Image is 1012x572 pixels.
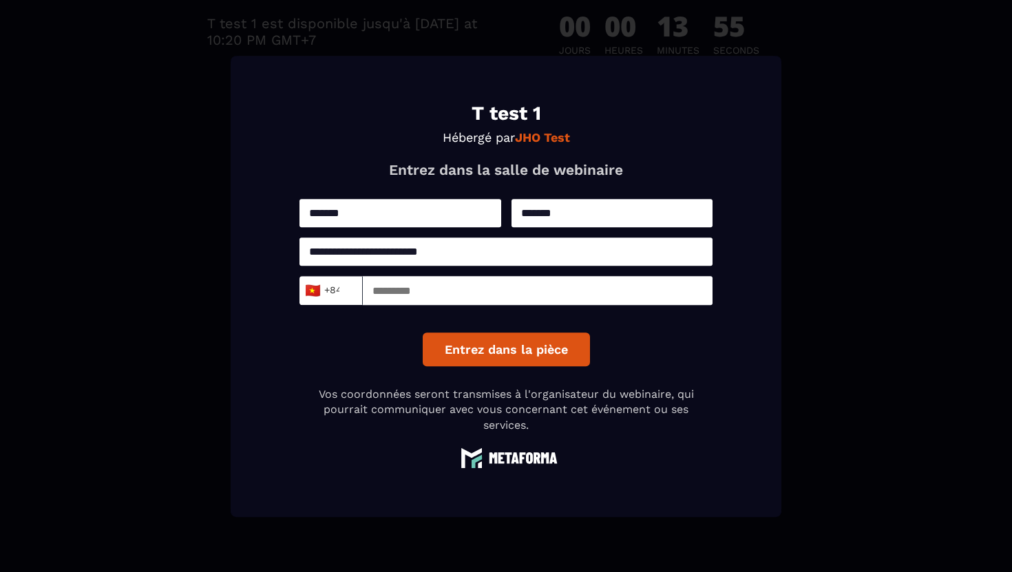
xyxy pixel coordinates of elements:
h1: T test 1 [299,104,713,123]
span: +84 [308,281,337,300]
img: logo [454,447,558,468]
div: Search for option [299,276,363,305]
button: Entrez dans la pièce [423,332,590,366]
input: Search for option [340,280,350,301]
p: Hébergé par [299,130,713,145]
span: 🇻🇳 [304,281,321,300]
p: Vos coordonnées seront transmises à l'organisateur du webinaire, qui pourrait communiquer avec vo... [299,387,713,433]
strong: JHO Test [515,130,570,145]
p: Entrez dans la salle de webinaire [299,161,713,178]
